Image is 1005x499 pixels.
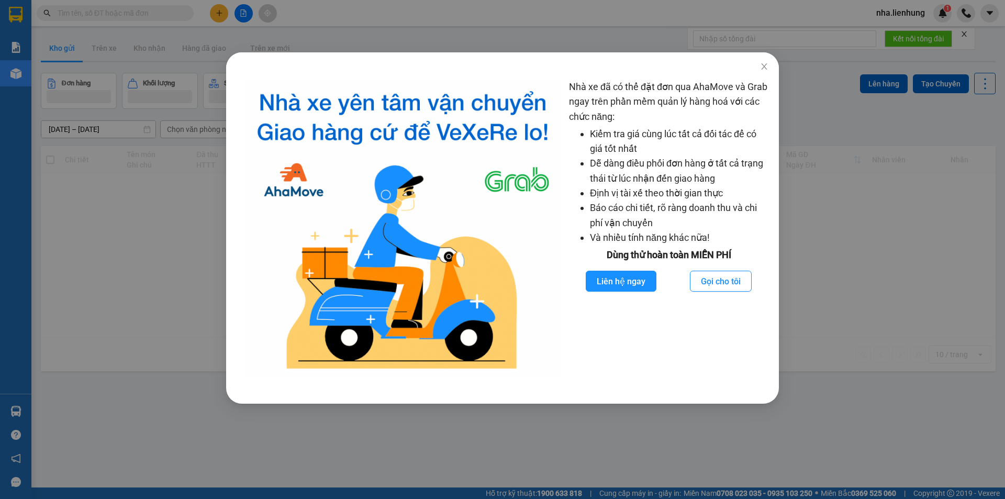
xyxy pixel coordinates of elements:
span: close [760,62,768,71]
li: Định vị tài xế theo thời gian thực [590,186,768,201]
button: Close [750,52,779,82]
button: Liên hệ ngay [586,271,656,292]
div: Nhà xe đã có thể đặt đơn qua AhaMove và Grab ngay trên phần mềm quản lý hàng hoá với các chức năng: [569,80,768,378]
li: Báo cáo chi tiết, rõ ràng doanh thu và chi phí vận chuyển [590,201,768,230]
span: Liên hệ ngay [597,275,645,288]
li: Dễ dàng điều phối đơn hàng ở tất cả trạng thái từ lúc nhận đến giao hàng [590,156,768,186]
div: Dùng thử hoàn toàn MIỄN PHÍ [569,248,768,262]
img: logo [245,80,561,378]
li: Kiểm tra giá cùng lúc tất cả đối tác để có giá tốt nhất [590,127,768,157]
span: Gọi cho tôi [701,275,741,288]
button: Gọi cho tôi [690,271,752,292]
li: Và nhiều tính năng khác nữa! [590,230,768,245]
